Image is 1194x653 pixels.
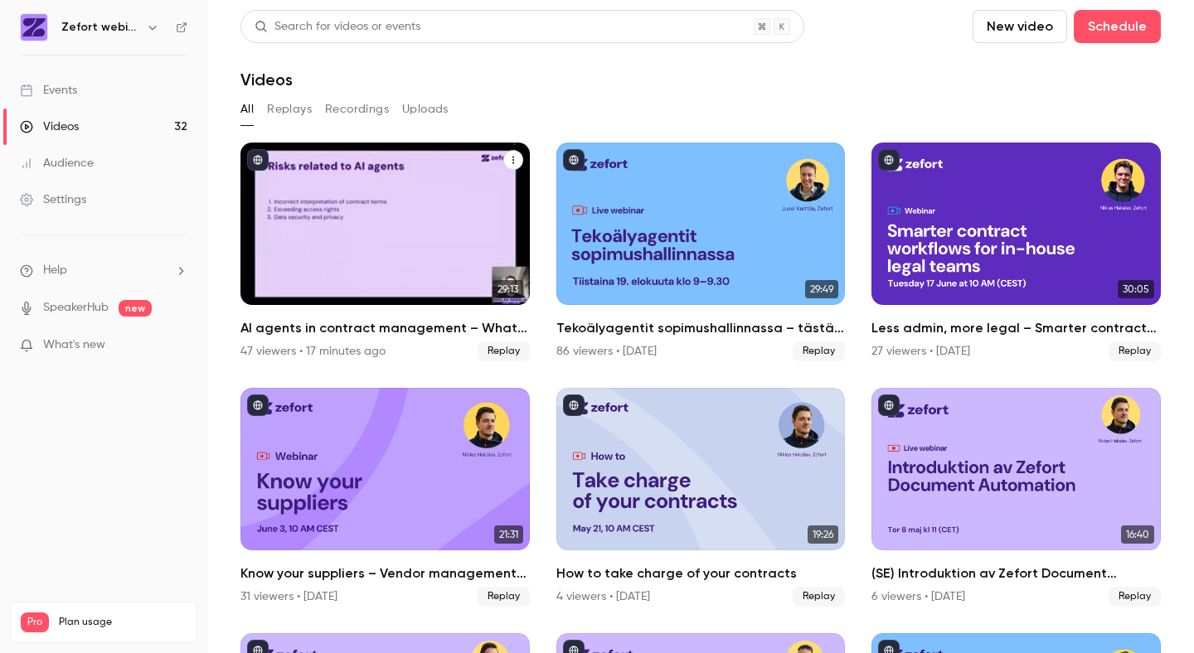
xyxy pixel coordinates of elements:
h1: Videos [240,70,293,89]
span: Replay [793,341,845,361]
div: 86 viewers • [DATE] [556,343,657,360]
li: AI agents in contract management – What you need to know right now [240,143,530,361]
li: help-dropdown-opener [20,262,187,279]
button: Replays [267,96,312,123]
button: Recordings [325,96,389,123]
button: Uploads [402,96,449,123]
button: published [563,394,585,416]
li: Tekoälyagentit sopimushallinnassa – tästä kaikki puhuvat juuri nyt [556,143,846,361]
div: Videos [20,119,79,135]
a: 29:13AI agents in contract management – What you need to know right now47 viewers • 17 minutes ag... [240,143,530,361]
div: 4 viewers • [DATE] [556,588,650,605]
button: published [563,149,585,171]
a: 29:49Tekoälyagentit sopimushallinnassa – tästä kaikki puhuvat juuri nyt86 viewers • [DATE]Replay [556,143,846,361]
button: Schedule [1074,10,1161,43]
li: Know your suppliers – Vendor management, audits and NIS2 compliance [240,388,530,607]
button: published [878,149,900,171]
li: (SE) Introduktion av Zefort Document Automation [871,388,1161,607]
div: Settings [20,191,86,208]
span: Replay [1109,587,1161,607]
section: Videos [240,10,1161,643]
h2: Tekoälyagentit sopimushallinnassa – tästä kaikki puhuvat juuri nyt [556,318,846,338]
div: Search for videos or events [255,18,420,36]
h2: AI agents in contract management – What you need to know right now [240,318,530,338]
a: 19:26How to take charge of your contracts4 viewers • [DATE]Replay [556,388,846,607]
iframe: Noticeable Trigger [167,338,187,353]
a: SpeakerHub [43,299,109,317]
span: Plan usage [59,616,187,629]
button: All [240,96,254,123]
span: Replay [1109,341,1161,361]
span: Help [43,262,67,279]
div: 27 viewers • [DATE] [871,343,970,360]
button: published [247,394,269,416]
span: Pro [21,612,49,632]
button: published [878,394,900,416]
div: 6 viewers • [DATE] [871,588,965,605]
button: New video [973,10,1067,43]
div: Events [20,82,77,99]
span: new [119,300,152,317]
span: Replay [478,587,530,607]
h6: Zefort webinars [61,19,139,36]
span: 30:05 [1118,280,1154,298]
span: Replay [793,587,845,607]
span: 29:49 [805,280,838,298]
li: How to take charge of your contracts [556,388,846,607]
button: published [247,149,269,171]
span: What's new [43,336,105,354]
a: 16:40(SE) Introduktion av Zefort Document Automation6 viewers • [DATE]Replay [871,388,1161,607]
h2: Less admin, more legal – Smarter contract workflows for in-house teams [871,318,1161,338]
div: Audience [20,155,94,172]
span: 16:40 [1121,525,1154,544]
a: 30:05Less admin, more legal – Smarter contract workflows for in-house teams27 viewers • [DATE]Replay [871,143,1161,361]
span: 19:26 [808,525,838,544]
span: 29:13 [493,280,523,298]
span: 21:31 [494,525,523,544]
img: Zefort webinars [21,14,47,41]
h2: How to take charge of your contracts [556,564,846,583]
li: Less admin, more legal – Smarter contract workflows for in-house teams [871,143,1161,361]
h2: Know your suppliers – Vendor management, audits and NIS2 compliance [240,564,530,583]
a: 21:31Know your suppliers – Vendor management, audits and NIS2 compliance31 viewers • [DATE]Replay [240,388,530,607]
h2: (SE) Introduktion av Zefort Document Automation [871,564,1161,583]
div: 47 viewers • 17 minutes ago [240,343,386,360]
div: 31 viewers • [DATE] [240,588,337,605]
span: Replay [478,341,530,361]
